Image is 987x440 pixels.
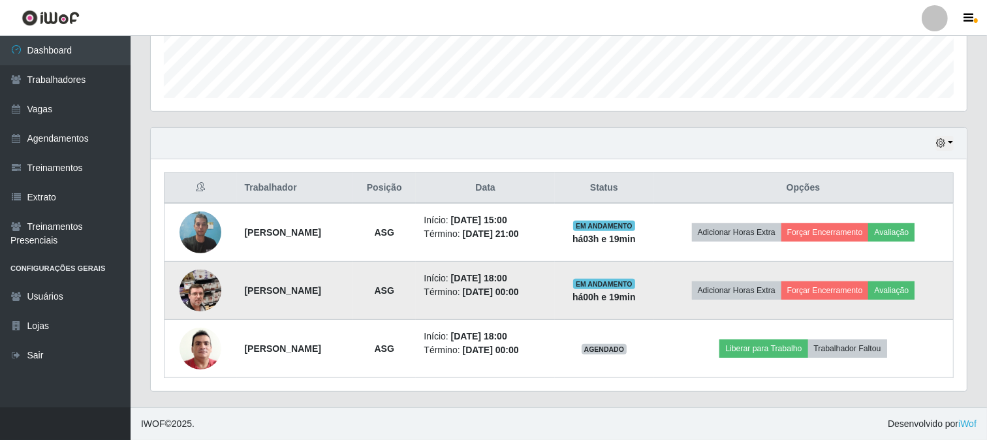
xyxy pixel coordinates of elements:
[22,10,80,26] img: CoreUI Logo
[237,173,352,204] th: Trabalhador
[719,339,807,358] button: Liberar para Trabalho
[958,418,977,429] a: iWof
[463,287,519,297] time: [DATE] 00:00
[245,285,321,296] strong: [PERSON_NAME]
[416,173,554,204] th: Data
[868,223,915,242] button: Avaliação
[424,285,546,299] li: Término:
[572,234,636,244] strong: há 03 h e 19 min
[424,343,546,357] li: Término:
[180,204,221,260] img: 1754604170144.jpeg
[352,173,416,204] th: Posição
[375,343,394,354] strong: ASG
[463,345,519,355] time: [DATE] 00:00
[451,331,507,341] time: [DATE] 18:00
[781,223,869,242] button: Forçar Encerramento
[245,343,321,354] strong: [PERSON_NAME]
[424,330,546,343] li: Início:
[180,253,221,328] img: 1699235527028.jpeg
[451,273,507,283] time: [DATE] 18:00
[653,173,954,204] th: Opções
[424,227,546,241] li: Término:
[180,321,221,376] img: 1717722421644.jpeg
[692,281,781,300] button: Adicionar Horas Extra
[555,173,653,204] th: Status
[572,292,636,302] strong: há 00 h e 19 min
[424,213,546,227] li: Início:
[424,272,546,285] li: Início:
[808,339,887,358] button: Trabalhador Faltou
[781,281,869,300] button: Forçar Encerramento
[245,227,321,238] strong: [PERSON_NAME]
[141,417,195,431] span: © 2025 .
[375,285,394,296] strong: ASG
[451,215,507,225] time: [DATE] 15:00
[692,223,781,242] button: Adicionar Horas Extra
[573,279,635,289] span: EM ANDAMENTO
[573,221,635,231] span: EM ANDAMENTO
[463,228,519,239] time: [DATE] 21:00
[141,418,165,429] span: IWOF
[582,344,627,354] span: AGENDADO
[888,417,977,431] span: Desenvolvido por
[375,227,394,238] strong: ASG
[868,281,915,300] button: Avaliação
